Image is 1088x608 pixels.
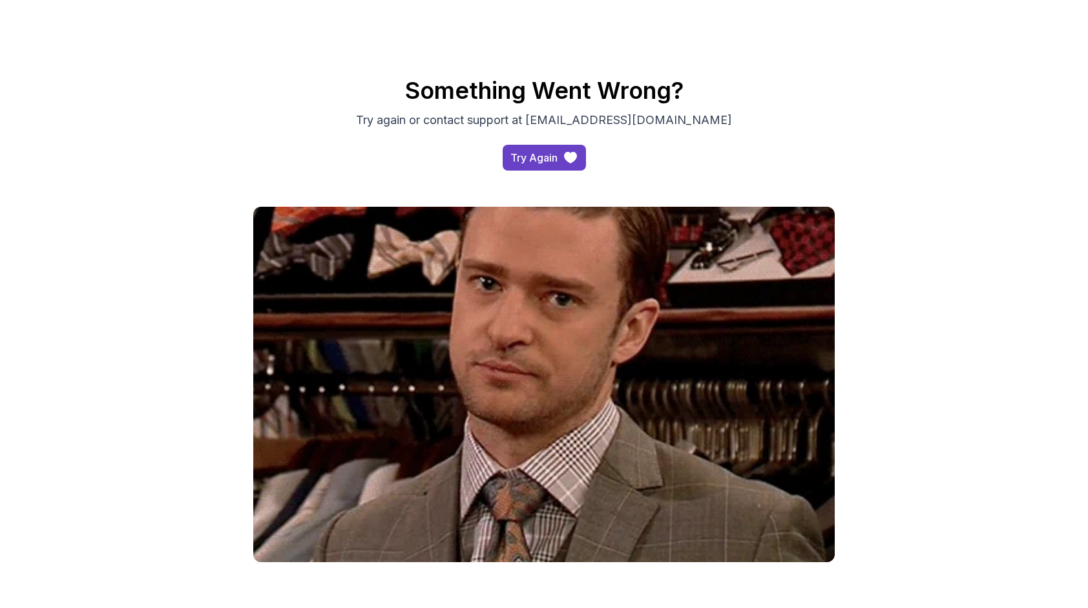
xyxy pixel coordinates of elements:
[503,145,586,171] button: Try Again
[503,145,586,171] a: access-dashboard
[253,207,835,562] img: gif
[327,111,761,129] p: Try again or contact support at [EMAIL_ADDRESS][DOMAIN_NAME]
[510,150,558,165] div: Try Again
[92,78,996,103] h2: Something Went Wrong?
